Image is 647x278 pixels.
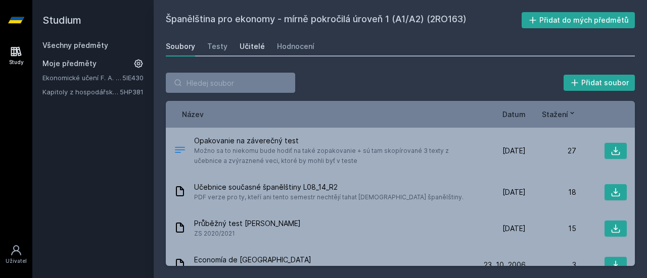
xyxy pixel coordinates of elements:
span: [DATE] [502,224,526,234]
button: Přidat soubor [564,75,635,91]
a: Uživatel [2,239,30,270]
a: Ekonomické učení F. A. [GEOGRAPHIC_DATA] [42,73,122,83]
div: 3 [526,260,576,270]
div: 27 [526,146,576,156]
button: Název [182,109,204,120]
div: Uživatel [6,257,27,265]
span: Economía de [GEOGRAPHIC_DATA] [194,255,311,265]
span: [DATE] [502,187,526,197]
a: 5HP381 [120,88,144,96]
a: 5IE430 [122,74,144,82]
a: Hodnocení [277,36,314,57]
input: Hledej soubor [166,73,295,93]
span: ZS 2020/2021 [194,229,301,239]
a: Soubory [166,36,195,57]
button: Datum [502,109,526,120]
a: Učitelé [240,36,265,57]
span: PDF verze pro ty, kteří ani tento semestr nechtějí tahat [DEMOGRAPHIC_DATA] španělštiny. [194,192,464,202]
div: Soubory [166,41,195,51]
span: Opakovanie na záverečný test [194,136,471,146]
div: Učitelé [240,41,265,51]
span: 23. 10. 2006 [484,260,526,270]
span: Možno sa to niekomu bude hodiť na také zopakovanie + sú tam skopírované 3 texty z učebnice a zvýr... [194,146,471,166]
div: Testy [207,41,227,51]
span: Průběžný test [PERSON_NAME] [194,218,301,229]
a: Kapitoly z hospodářské politiky [42,87,120,97]
span: Učebnice současné španělštiny L08_14_R2 [194,182,464,192]
a: Všechny předměty [42,41,108,49]
div: Hodnocení [277,41,314,51]
div: Study [9,59,24,66]
button: Přidat do mých předmětů [522,12,635,28]
a: Testy [207,36,227,57]
span: prezentace z [DATE] [194,265,311,275]
button: Stažení [542,109,576,120]
a: Study [2,40,30,71]
span: Stažení [542,109,568,120]
h2: Španělština pro ekonomy - mírně pokročilá úroveň 1 (A1/A2) (2RO163) [166,12,522,28]
div: .DOCX [174,144,186,158]
div: 18 [526,187,576,197]
span: Moje předměty [42,59,97,69]
div: 15 [526,224,576,234]
span: [DATE] [502,146,526,156]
